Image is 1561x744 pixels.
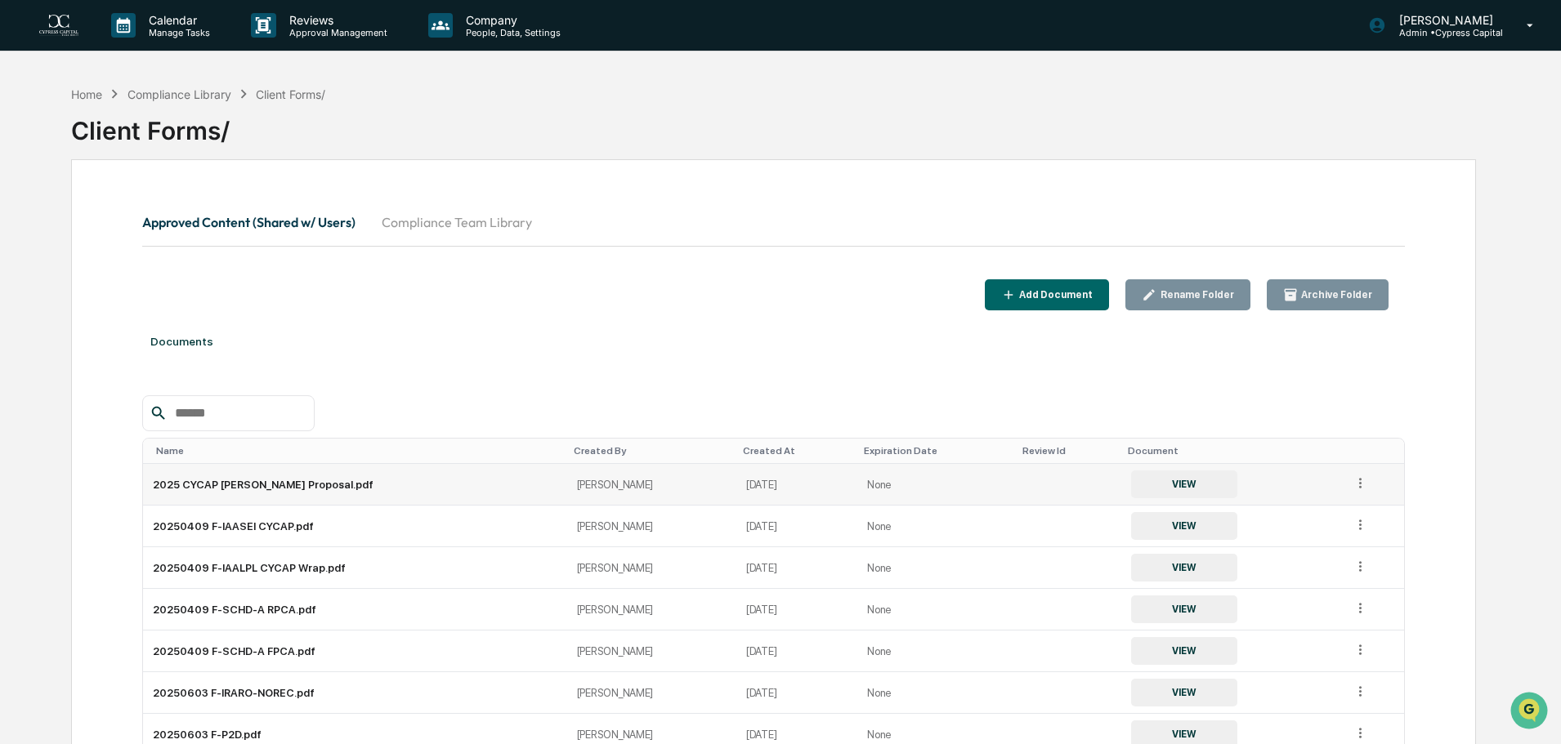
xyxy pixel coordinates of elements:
td: [PERSON_NAME] [567,672,736,714]
button: VIEW [1131,595,1237,623]
div: Start new chat [56,125,268,141]
td: [DATE] [736,630,857,672]
a: 🖐️Preclearance [10,199,112,229]
img: logo [39,15,78,37]
div: Client Forms/ [71,103,1476,145]
a: 🗄️Attestations [112,199,209,229]
a: 🔎Data Lookup [10,230,110,260]
td: None [857,506,1016,547]
a: Powered byPylon [115,276,198,289]
button: VIEW [1131,470,1237,498]
button: Add Document [985,279,1110,311]
img: 1746055101610-c473b297-6a78-478c-a979-82029cc54cd1 [16,125,46,154]
td: None [857,464,1016,506]
td: 20250409 F-SCHD-A FPCA.pdf [143,630,566,672]
button: Rename Folder [1125,279,1250,311]
td: [PERSON_NAME] [567,547,736,589]
div: Client Forms/ [256,87,325,101]
div: We're available if you need us! [56,141,207,154]
button: VIEW [1131,679,1237,706]
span: Pylon [163,277,198,289]
iframe: Open customer support [1509,690,1553,734]
div: Compliance Library [127,87,231,101]
div: secondary tabs example [142,203,1405,242]
td: None [857,672,1016,714]
p: People, Data, Settings [453,27,569,38]
td: [PERSON_NAME] [567,589,736,630]
div: Archive Folder [1298,289,1372,301]
div: 🗄️ [119,207,132,221]
p: Company [453,13,569,27]
span: Preclearance [33,206,105,222]
p: How can we help? [16,34,297,60]
p: Calendar [136,13,218,27]
td: 20250409 F-IAASEI CYCAP.pdf [143,506,566,547]
div: Documents [142,319,1405,364]
td: [DATE] [736,464,857,506]
td: None [857,630,1016,672]
button: VIEW [1131,554,1237,581]
button: Start new chat [278,130,297,149]
div: 🔎 [16,238,29,252]
td: [PERSON_NAME] [567,464,736,506]
td: [DATE] [736,672,857,714]
span: Data Lookup [33,237,103,253]
td: [DATE] [736,589,857,630]
div: Rename Folder [1157,289,1234,301]
span: Attestations [135,206,203,222]
button: Compliance Team Library [369,203,545,242]
div: Toggle SortBy [574,445,730,457]
div: Toggle SortBy [743,445,851,457]
p: [PERSON_NAME] [1386,13,1503,27]
button: VIEW [1131,637,1237,665]
div: Home [71,87,102,101]
div: 🖐️ [16,207,29,221]
td: 20250409 F-SCHD-A RPCA.pdf [143,589,566,630]
p: Approval Management [276,27,396,38]
div: Add Document [1016,289,1093,301]
td: [PERSON_NAME] [567,630,736,672]
button: Approved Content (Shared w/ Users) [142,203,369,242]
td: [PERSON_NAME] [567,506,736,547]
p: Admin • Cypress Capital [1386,27,1503,38]
p: Manage Tasks [136,27,218,38]
div: Toggle SortBy [1022,445,1115,457]
p: Reviews [276,13,396,27]
button: Archive Folder [1267,279,1389,311]
td: 2025 CYCAP [PERSON_NAME] Proposal.pdf [143,464,566,506]
button: VIEW [1131,512,1237,540]
td: 20250409 F-IAALPL CYCAP Wrap.pdf [143,547,566,589]
td: [DATE] [736,547,857,589]
div: Toggle SortBy [864,445,1009,457]
td: 20250603 F-IRARO-NOREC.pdf [143,672,566,714]
div: Toggle SortBy [1356,445,1398,457]
td: None [857,547,1016,589]
div: Toggle SortBy [156,445,560,457]
td: [DATE] [736,506,857,547]
td: None [857,589,1016,630]
div: Toggle SortBy [1128,445,1337,457]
